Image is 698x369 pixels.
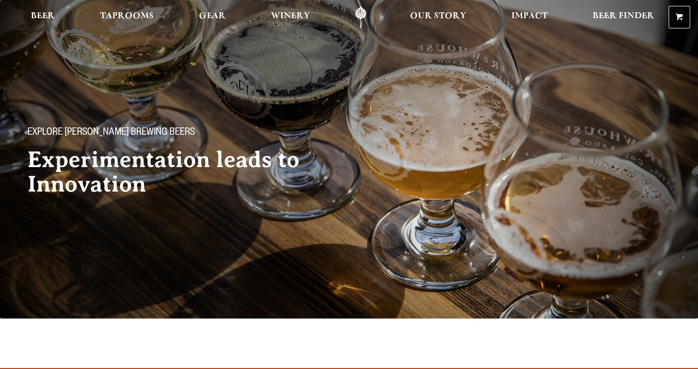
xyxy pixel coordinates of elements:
[193,6,232,28] a: Gear
[27,148,333,197] h2: Experimentation leads to Innovation
[410,12,466,20] span: Our Story
[94,6,160,28] a: Taprooms
[31,12,55,20] span: Beer
[199,12,226,20] span: Gear
[593,12,654,20] span: Beer Finder
[342,6,379,28] a: Odell Home
[511,12,548,20] span: Impact
[24,6,61,28] a: Beer
[27,127,195,140] span: Explore [PERSON_NAME] Brewing Beers
[404,6,473,28] a: Our Story
[265,6,316,28] a: Winery
[586,6,661,28] a: Beer Finder
[505,6,554,28] a: Impact
[271,12,310,20] span: Winery
[100,12,154,20] span: Taprooms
